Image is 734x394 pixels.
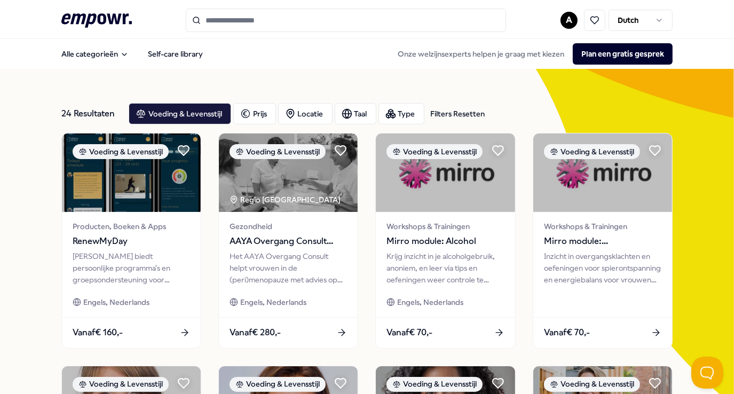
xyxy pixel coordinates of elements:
[73,234,190,248] span: RenewMyDay
[139,43,211,65] a: Self-care library
[83,296,149,308] span: Engels, Nederlands
[53,43,211,65] nav: Main
[61,103,120,124] div: 24 Resultaten
[278,103,333,124] button: Locatie
[73,220,190,232] span: Producten, Boeken & Apps
[533,133,672,212] img: package image
[533,133,673,349] a: package imageVoeding & LevensstijlWorkshops & TrainingenMirro module: OvergangsklachtenInzicht in...
[573,43,673,65] button: Plan een gratis gesprek
[186,9,506,32] input: Search for products, categories or subcategories
[386,144,483,159] div: Voeding & Levensstijl
[431,108,485,120] div: Filters Resetten
[240,296,306,308] span: Engels, Nederlands
[561,12,578,29] button: A
[73,377,169,392] div: Voeding & Levensstijl
[386,377,483,392] div: Voeding & Levensstijl
[544,234,661,248] span: Mirro module: Overgangsklachten
[375,133,515,349] a: package imageVoeding & LevensstijlWorkshops & TrainingenMirro module: AlcoholKrijg inzicht in je ...
[230,326,281,340] span: Vanaf € 280,-
[219,133,358,212] img: package image
[386,220,504,232] span: Workshops & Trainingen
[386,326,432,340] span: Vanaf € 70,-
[61,133,201,349] a: package imageVoeding & LevensstijlProducten, Boeken & AppsRenewMyDay[PERSON_NAME] biedt persoonli...
[129,103,231,124] button: Voeding & Levensstijl
[544,326,590,340] span: Vanaf € 70,-
[376,133,515,212] img: package image
[335,103,376,124] button: Taal
[230,194,342,206] div: Regio [GEOGRAPHIC_DATA]
[230,377,326,392] div: Voeding & Levensstijl
[73,144,169,159] div: Voeding & Levensstijl
[397,296,463,308] span: Engels, Nederlands
[544,220,661,232] span: Workshops & Trainingen
[544,144,640,159] div: Voeding & Levensstijl
[230,250,347,286] div: Het AAYA Overgang Consult helpt vrouwen in de (peri)menopauze met advies op maat over hormonen, m...
[73,250,190,286] div: [PERSON_NAME] biedt persoonlijke programma's en groepsondersteuning voor mentale veerkracht en vi...
[389,43,673,65] div: Onze welzijnsexperts helpen je graag met kiezen
[378,103,424,124] button: Type
[386,234,504,248] span: Mirro module: Alcohol
[218,133,358,349] a: package imageVoeding & LevensstijlRegio [GEOGRAPHIC_DATA] GezondheidAAYA Overgang Consult Gynaeco...
[691,357,723,389] iframe: Help Scout Beacon - Open
[386,250,504,286] div: Krijg inzicht in je alcoholgebruik, anoniem, en leer via tips en oefeningen weer controle te krij...
[544,377,640,392] div: Voeding & Levensstijl
[73,326,123,340] span: Vanaf € 160,-
[53,43,137,65] button: Alle categorieën
[233,103,276,124] button: Prijs
[230,220,347,232] span: Gezondheid
[62,133,201,212] img: package image
[230,234,347,248] span: AAYA Overgang Consult Gynaecoloog
[544,250,661,286] div: Inzicht in overgangsklachten en oefeningen voor spierontspanning en energiebalans voor vrouwen ti...
[230,144,326,159] div: Voeding & Levensstijl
